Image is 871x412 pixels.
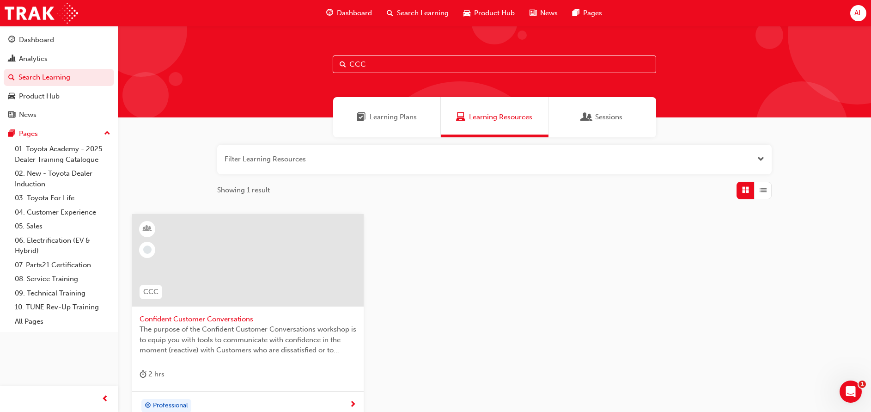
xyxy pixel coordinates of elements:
a: car-iconProduct Hub [456,4,522,23]
span: Grid [742,185,749,196]
span: news-icon [8,111,15,119]
div: Pages [19,129,38,139]
span: learningResourceType_INSTRUCTOR_LED-icon [144,223,151,235]
span: Professional [153,400,188,411]
a: search-iconSearch Learning [379,4,456,23]
span: Learning Resources [456,112,465,123]
a: 10. TUNE Rev-Up Training [11,300,114,314]
span: News [540,8,558,18]
a: 06. Electrification (EV & Hybrid) [11,234,114,258]
div: Analytics [19,54,48,64]
span: Product Hub [474,8,515,18]
span: Learning Plans [370,112,417,123]
a: Learning ResourcesLearning Resources [441,97,548,137]
input: Search... [333,55,656,73]
span: 1 [859,381,866,388]
a: 01. Toyota Academy - 2025 Dealer Training Catalogue [11,142,114,166]
span: Confident Customer Conversations [140,314,356,325]
a: Dashboard [4,31,114,49]
span: CCC [143,287,158,297]
a: 04. Customer Experience [11,205,114,220]
img: Trak [5,3,78,24]
span: The purpose of the Confident Customer Conversations workshop is to equip you with tools to commun... [140,324,356,356]
a: News [4,106,114,123]
div: 2 hrs [140,369,164,380]
div: News [19,110,37,120]
span: car-icon [8,92,15,101]
a: SessionsSessions [548,97,656,137]
span: pages-icon [8,130,15,138]
span: Dashboard [337,8,372,18]
a: news-iconNews [522,4,565,23]
span: next-icon [349,401,356,409]
span: List [760,185,767,196]
span: Pages [583,8,602,18]
div: Product Hub [19,91,60,102]
span: duration-icon [140,369,146,380]
span: Sessions [582,112,591,123]
a: 02. New - Toyota Dealer Induction [11,166,114,191]
button: Open the filter [757,154,764,165]
span: prev-icon [102,394,109,405]
button: DashboardAnalyticsSearch LearningProduct HubNews [4,30,114,125]
a: 07. Parts21 Certification [11,258,114,272]
span: car-icon [463,7,470,19]
div: Dashboard [19,35,54,45]
a: 08. Service Training [11,272,114,286]
span: target-icon [145,400,151,412]
a: Product Hub [4,88,114,105]
span: search-icon [387,7,393,19]
span: news-icon [530,7,536,19]
span: learningRecordVerb_NONE-icon [143,246,152,254]
span: chart-icon [8,55,15,63]
button: Pages [4,125,114,142]
iframe: Intercom live chat [840,381,862,403]
span: AL [854,8,862,18]
span: Learning Plans [357,112,366,123]
a: 03. Toyota For Life [11,191,114,205]
a: Learning PlansLearning Plans [333,97,441,137]
span: guage-icon [326,7,333,19]
a: pages-iconPages [565,4,609,23]
a: 09. Technical Training [11,286,114,301]
span: search-icon [8,74,15,82]
a: Search Learning [4,69,114,86]
span: Search Learning [397,8,449,18]
a: All Pages [11,314,114,329]
span: Learning Resources [469,112,532,123]
span: Search [340,59,346,70]
span: guage-icon [8,36,15,44]
button: AL [850,5,866,21]
span: up-icon [104,128,110,140]
a: 05. Sales [11,219,114,234]
span: Showing 1 result [217,185,270,196]
a: guage-iconDashboard [319,4,379,23]
span: Sessions [595,112,622,123]
span: pages-icon [573,7,579,19]
a: Analytics [4,50,114,68]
